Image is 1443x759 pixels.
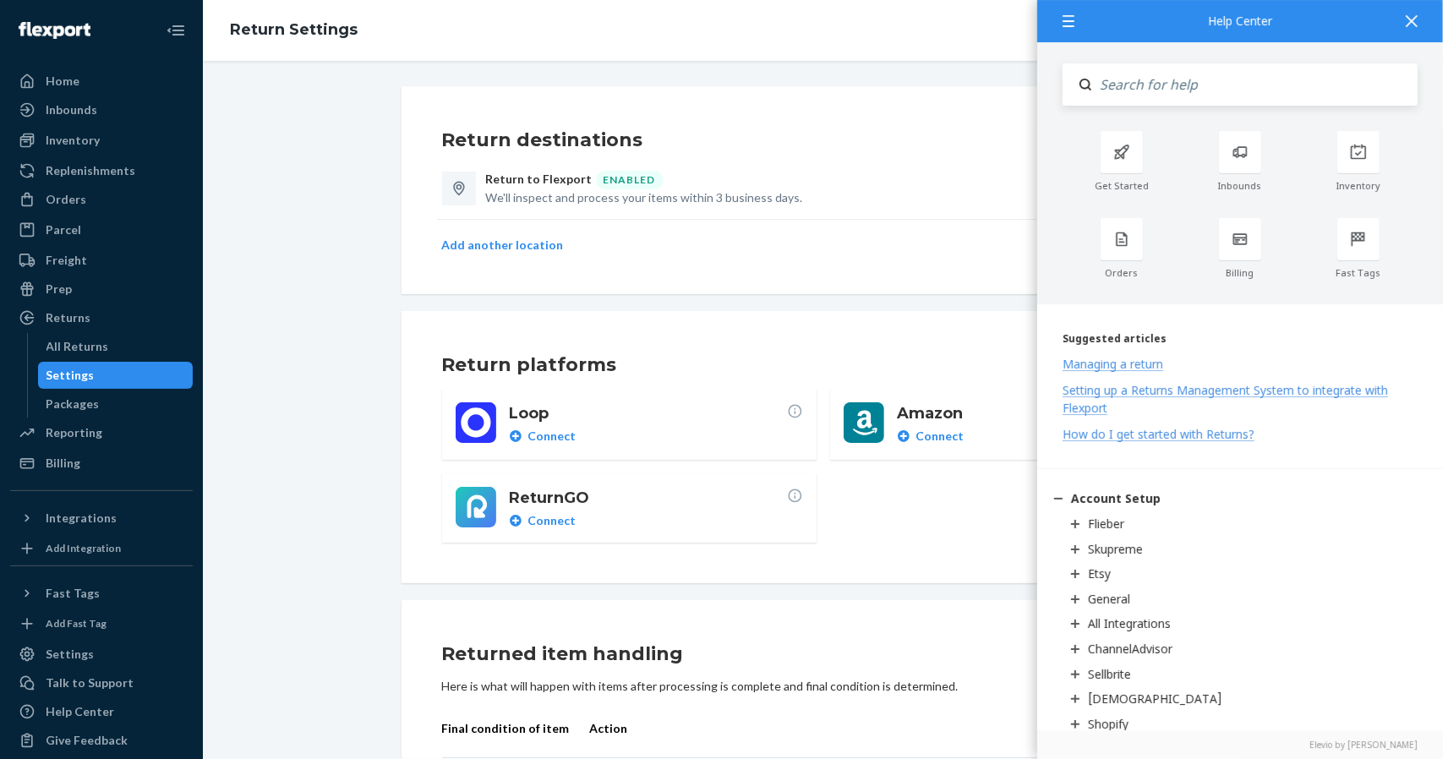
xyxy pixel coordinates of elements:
[1299,267,1418,279] div: Fast Tags
[1088,666,1131,682] div: Sellbrite
[46,585,100,602] div: Fast Tags
[1091,63,1418,106] input: Search
[10,698,193,725] a: Help Center
[46,191,86,208] div: Orders
[442,678,1205,695] p: Here is what will happen with items after processing is complete and final condition is determined.
[46,616,107,631] div: Add Fast Tag
[46,367,95,384] div: Settings
[46,338,109,355] div: All Returns
[46,646,94,663] div: Settings
[510,487,787,509] span: ReturnGO
[10,186,193,213] a: Orders
[898,402,1175,424] span: Amazon
[1088,716,1129,732] div: Shopify
[1088,591,1130,607] div: General
[46,674,134,691] div: Talk to Support
[1063,331,1167,346] span: Suggested articles
[46,541,121,555] div: Add Integration
[10,96,193,123] a: Inbounds
[10,216,193,243] a: Parcel
[1063,382,1388,416] div: Setting up a Returns Management System to integrate with Flexport
[1088,565,1111,582] div: Etsy
[486,171,593,189] p: Return to Flexport
[1063,356,1163,372] div: Managing a return
[1063,15,1418,27] div: Help Center
[10,580,193,607] button: Fast Tags
[10,127,193,154] a: Inventory
[159,14,193,47] button: Close Navigation
[46,309,90,326] div: Returns
[230,20,358,39] a: Return Settings
[46,732,128,749] div: Give Feedback
[46,252,87,269] div: Freight
[916,428,965,445] p: Connect
[1071,490,1161,506] div: Account Setup
[898,428,965,445] button: Connect
[10,669,193,696] a: Talk to Support
[46,101,97,118] div: Inbounds
[10,419,193,446] a: Reporting
[10,157,193,184] a: Replenishments
[46,455,80,472] div: Billing
[46,703,114,720] div: Help Center
[1181,180,1299,192] div: Inbounds
[442,127,1205,154] h3: Return destinations
[46,281,72,298] div: Prep
[1088,541,1143,557] div: Skupreme
[1181,267,1299,279] div: Billing
[10,247,193,274] a: Freight
[10,304,193,331] a: Returns
[10,641,193,668] a: Settings
[1063,739,1418,751] a: Elevio by [PERSON_NAME]
[528,512,577,529] p: Connect
[19,22,90,39] img: Flexport logo
[10,450,193,477] a: Billing
[46,396,100,412] div: Packages
[590,700,1178,758] th: Action
[38,362,194,389] a: Settings
[46,424,102,441] div: Reporting
[1088,641,1172,657] div: ChannelAdvisor
[528,428,577,445] p: Connect
[510,512,803,529] a: Connect
[46,162,135,179] div: Replenishments
[46,510,117,527] div: Integrations
[596,171,664,189] div: ENABLED
[38,333,194,360] a: All Returns
[38,390,194,418] a: Packages
[510,428,577,445] button: Connect
[442,641,1205,668] h3: Returned item handling
[10,505,193,532] button: Integrations
[442,352,1205,379] h3: Return platforms
[46,221,81,238] div: Parcel
[10,276,193,303] a: Prep
[10,538,193,559] a: Add Integration
[510,402,787,424] span: Loop
[1063,180,1181,192] div: Get Started
[1088,691,1222,707] div: [DEMOGRAPHIC_DATA]
[1299,180,1418,192] div: Inventory
[10,614,193,634] a: Add Fast Tag
[1063,426,1254,442] div: How do I get started with Returns?
[10,68,193,95] a: Home
[486,189,1166,206] p: We'll inspect and process your items within 3 business days.
[1088,516,1124,532] div: Flieber
[442,700,590,758] th: Final condition of item
[1088,615,1171,631] div: All Integrations
[10,727,193,754] button: Give Feedback
[46,73,79,90] div: Home
[442,237,564,254] button: Add another location
[216,6,371,55] ol: breadcrumbs
[1063,267,1181,279] div: Orders
[46,132,100,149] div: Inventory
